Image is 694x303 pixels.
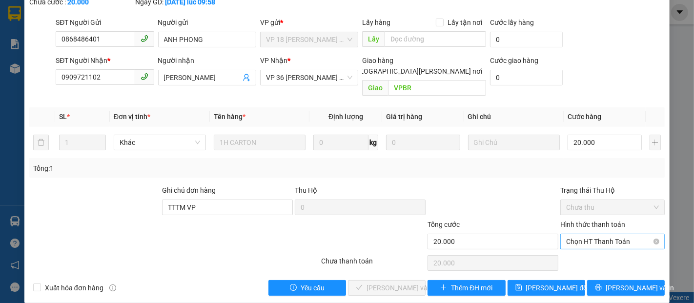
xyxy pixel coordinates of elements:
div: SĐT Người Nhận [56,55,154,66]
button: check[PERSON_NAME] và [PERSON_NAME] hàng [348,280,426,296]
span: Lấy [362,31,385,47]
span: Tên hàng [214,113,245,121]
span: phone [141,35,148,42]
input: Cước lấy hàng [490,32,563,47]
span: [GEOGRAPHIC_DATA][PERSON_NAME] nơi [349,66,486,77]
span: Giao hàng [362,57,393,64]
span: [PERSON_NAME] và In [606,283,674,293]
span: Xuất hóa đơn hàng [41,283,107,293]
div: Trạng thái Thu Hộ [560,185,665,196]
label: Ghi chú đơn hàng [162,186,216,194]
span: SL [59,113,67,121]
label: Cước giao hàng [490,57,538,64]
button: save[PERSON_NAME] đổi [508,280,585,296]
span: Lấy hàng [362,19,390,26]
button: plusThêm ĐH mới [428,280,505,296]
span: plus [440,284,447,292]
span: Cước hàng [568,113,601,121]
span: Tổng cước [428,221,460,228]
span: Đơn vị tính [114,113,150,121]
input: Dọc đường [388,80,486,96]
span: Giá trị hàng [386,113,422,121]
span: printer [595,284,602,292]
span: Thu Hộ [295,186,317,194]
div: VP gửi [260,17,358,28]
span: Yêu cầu [301,283,325,293]
div: Người gửi [158,17,256,28]
button: delete [33,135,49,150]
div: Người nhận [158,55,256,66]
input: 0 [386,135,460,150]
span: Chọn HT Thanh Toán [566,234,659,249]
span: VP Nhận [260,57,287,64]
input: Ghi chú đơn hàng [162,200,293,215]
button: plus [650,135,661,150]
button: exclamation-circleYêu cầu [268,280,346,296]
span: info-circle [109,284,116,291]
span: VP 36 Lê Thành Duy - Bà Rịa [266,70,352,85]
div: Chưa thanh toán [321,256,427,273]
label: Cước lấy hàng [490,19,534,26]
span: phone [141,73,148,81]
span: exclamation-circle [290,284,297,292]
span: Giao [362,80,388,96]
span: Thêm ĐH mới [451,283,492,293]
span: user-add [243,74,250,81]
span: Khác [120,135,200,150]
input: VD: Bàn, Ghế [214,135,306,150]
div: Tổng: 1 [33,163,268,174]
span: kg [368,135,378,150]
input: Ghi Chú [468,135,560,150]
input: Cước giao hàng [490,70,563,85]
th: Ghi chú [464,107,564,126]
span: Lấy tận nơi [444,17,486,28]
input: Dọc đường [385,31,486,47]
button: printer[PERSON_NAME] và In [587,280,665,296]
label: Hình thức thanh toán [560,221,625,228]
div: SĐT Người Gửi [56,17,154,28]
span: VP 18 Nguyễn Thái Bình - Quận 1 [266,32,352,47]
span: save [515,284,522,292]
span: Định lượng [328,113,363,121]
span: [PERSON_NAME] đổi [526,283,589,293]
span: Chưa thu [566,200,659,215]
span: close-circle [653,239,659,244]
